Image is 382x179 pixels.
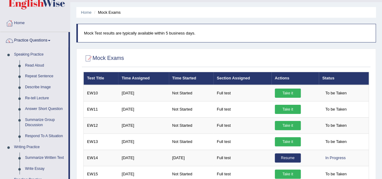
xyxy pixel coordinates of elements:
a: Speaking Practice [11,49,68,60]
a: Writing Practice [11,142,68,153]
a: Summarize Group Discussion [22,115,68,131]
td: [DATE] [169,150,213,166]
td: [DATE] [118,101,169,117]
a: Describe Image [22,82,68,93]
td: Full test [213,133,271,150]
td: Not Started [169,85,213,101]
th: Status [319,72,369,85]
a: Take it [275,105,301,114]
td: Full test [213,117,271,133]
a: Resume [275,153,301,163]
td: EW13 [84,133,118,150]
td: Not Started [169,101,213,117]
h2: Mock Exams [83,54,124,63]
span: To be Taken [322,105,350,114]
a: Answer Short Question [22,104,68,115]
a: Take it [275,137,301,146]
a: Take it [275,89,301,98]
td: [DATE] [118,117,169,133]
td: [DATE] [118,85,169,101]
a: Re-tell Lecture [22,93,68,104]
td: Not Started [169,133,213,150]
a: Read Aloud [22,60,68,71]
td: Not Started [169,117,213,133]
th: Actions [271,72,319,85]
a: Respond To A Situation [22,131,68,142]
a: Take it [275,170,301,179]
th: Section Assigned [213,72,271,85]
th: Time Assigned [118,72,169,85]
a: Home [0,15,70,30]
td: Full test [213,150,271,166]
a: Repeat Sentence [22,71,68,82]
td: [DATE] [118,133,169,150]
td: [DATE] [118,150,169,166]
a: Practice Questions [0,32,68,47]
li: Mock Exams [93,9,121,15]
p: Mock Test results are typically available within 5 business days. [84,30,369,36]
td: Full test [213,85,271,101]
td: EW14 [84,150,118,166]
div: In Progress [322,153,348,163]
span: To be Taken [322,137,350,146]
a: Home [81,10,92,15]
td: Full test [213,101,271,117]
a: Take it [275,121,301,130]
th: Test Title [84,72,118,85]
td: EW10 [84,85,118,101]
span: To be Taken [322,89,350,98]
span: To be Taken [322,170,350,179]
td: EW11 [84,101,118,117]
th: Time Started [169,72,213,85]
a: Summarize Written Text [22,152,68,163]
td: EW12 [84,117,118,133]
a: Write Essay [22,163,68,174]
span: To be Taken [322,121,350,130]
